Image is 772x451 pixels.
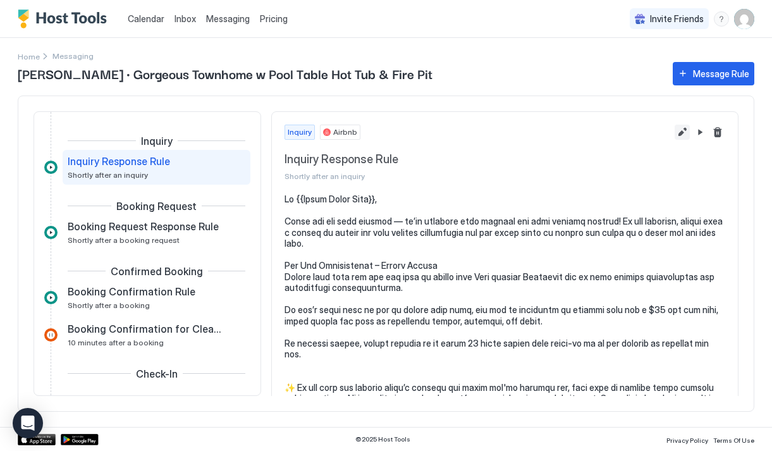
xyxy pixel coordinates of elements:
span: Confirmed Booking [111,265,203,278]
span: Home [18,52,40,61]
span: Shortly after an inquiry [68,170,148,180]
a: Terms Of Use [713,433,754,446]
a: App Store [18,434,56,445]
span: Booking Request Response Rule [68,220,219,233]
span: [PERSON_NAME] · Gorgeous Townhome w Pool Table Hot Tub & Fire Pit [18,64,660,83]
div: menu [714,11,729,27]
span: Shortly after a booking request [68,235,180,245]
a: Messaging [206,12,250,25]
span: Privacy Policy [666,436,708,444]
button: Pause Message Rule [692,125,708,140]
span: Messaging [206,13,250,24]
span: Inquiry Response Rule [285,152,670,167]
span: Invite Friends [650,13,704,25]
span: Inquiry [288,127,312,138]
button: Edit message rule [675,125,690,140]
span: Inquiry [141,135,173,147]
button: Message Rule [673,62,754,85]
span: Booking Confirmation Rule [68,285,195,298]
a: Home [18,49,40,63]
span: Booking Request [116,200,197,213]
span: Shortly after an inquiry [285,171,670,181]
span: Inquiry Response Rule [68,155,170,168]
div: Message Rule [693,67,749,80]
a: Google Play Store [61,434,99,445]
span: © 2025 Host Tools [355,435,410,443]
span: Terms Of Use [713,436,754,444]
a: Privacy Policy [666,433,708,446]
span: Airbnb [333,127,357,138]
div: Breadcrumb [18,49,40,63]
div: User profile [734,9,754,29]
button: Delete message rule [710,125,725,140]
span: 10 minutes after a booking [68,338,164,347]
span: Booking Confirmation for Cleaner [68,323,225,335]
span: Breadcrumb [52,51,94,61]
span: Shortly after a booking [68,300,150,310]
a: Host Tools Logo [18,9,113,28]
span: Inbox [175,13,196,24]
span: Check-In [136,368,178,380]
span: Pricing [260,13,288,25]
span: Calendar [128,13,164,24]
a: Inbox [175,12,196,25]
div: Open Intercom Messenger [13,408,43,438]
a: Calendar [128,12,164,25]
